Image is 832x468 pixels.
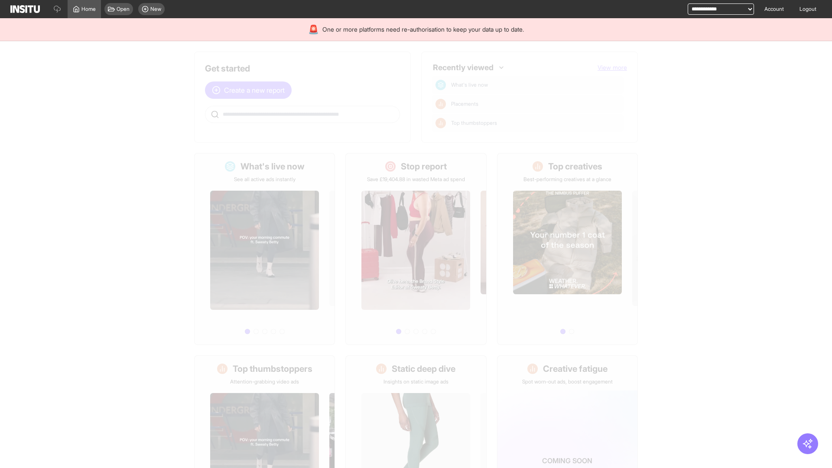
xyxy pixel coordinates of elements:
img: Logo [10,5,40,13]
div: 🚨 [308,23,319,36]
span: One or more platforms need re-authorisation to keep your data up to date. [322,25,524,34]
span: Home [81,6,96,13]
span: New [150,6,161,13]
span: Open [117,6,130,13]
